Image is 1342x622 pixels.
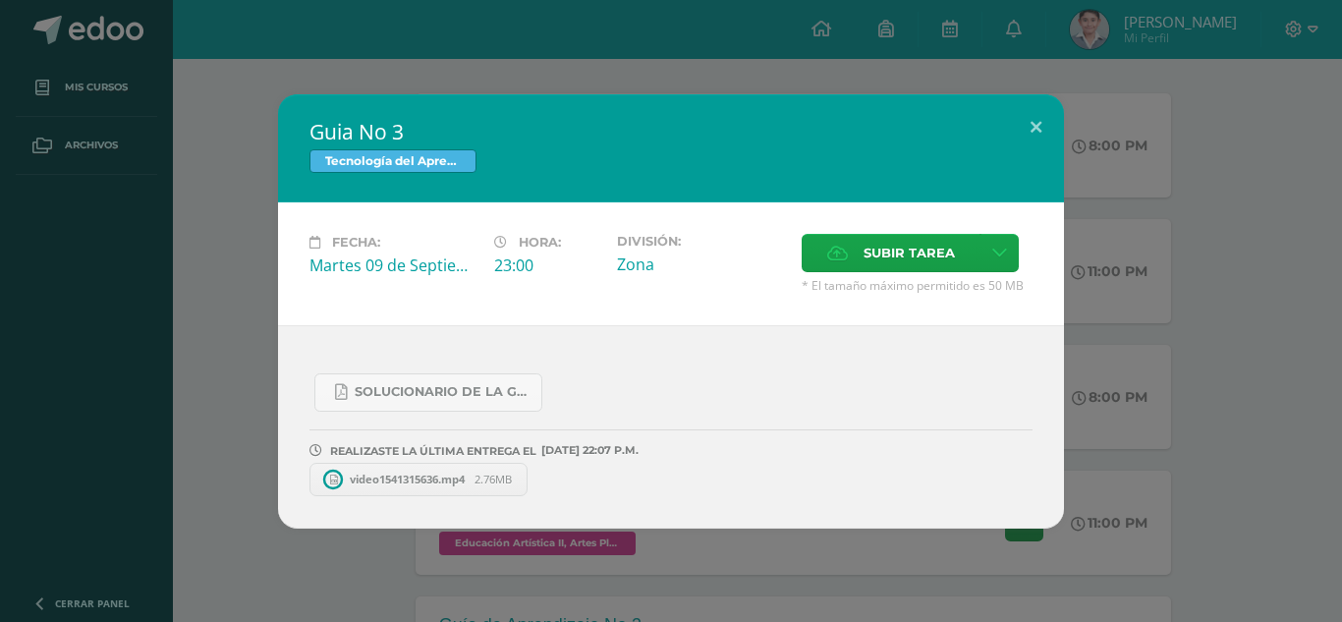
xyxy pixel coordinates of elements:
[309,149,476,173] span: Tecnología del Aprendizaje y la Comunicación (Informática)
[617,254,786,275] div: Zona
[1008,94,1064,161] button: Close (Esc)
[309,254,478,276] div: Martes 09 de Septiembre
[309,118,1033,145] h2: Guia No 3
[330,444,536,458] span: REALIZASTE LA ÚLTIMA ENTREGA EL
[355,384,531,400] span: SOLUCIONARIO DE LA GUIA 3 FUNCIONES..pdf
[802,277,1033,294] span: * El tamaño máximo permitido es 50 MB
[309,463,528,496] a: video1541315636.mp4 2.76MB
[617,234,786,249] label: División:
[340,472,475,486] span: video1541315636.mp4
[494,254,601,276] div: 23:00
[475,472,512,486] span: 2.76MB
[519,235,561,250] span: Hora:
[332,235,380,250] span: Fecha:
[536,450,639,451] span: [DATE] 22:07 P.M.
[314,373,542,412] a: SOLUCIONARIO DE LA GUIA 3 FUNCIONES..pdf
[864,235,955,271] span: Subir tarea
